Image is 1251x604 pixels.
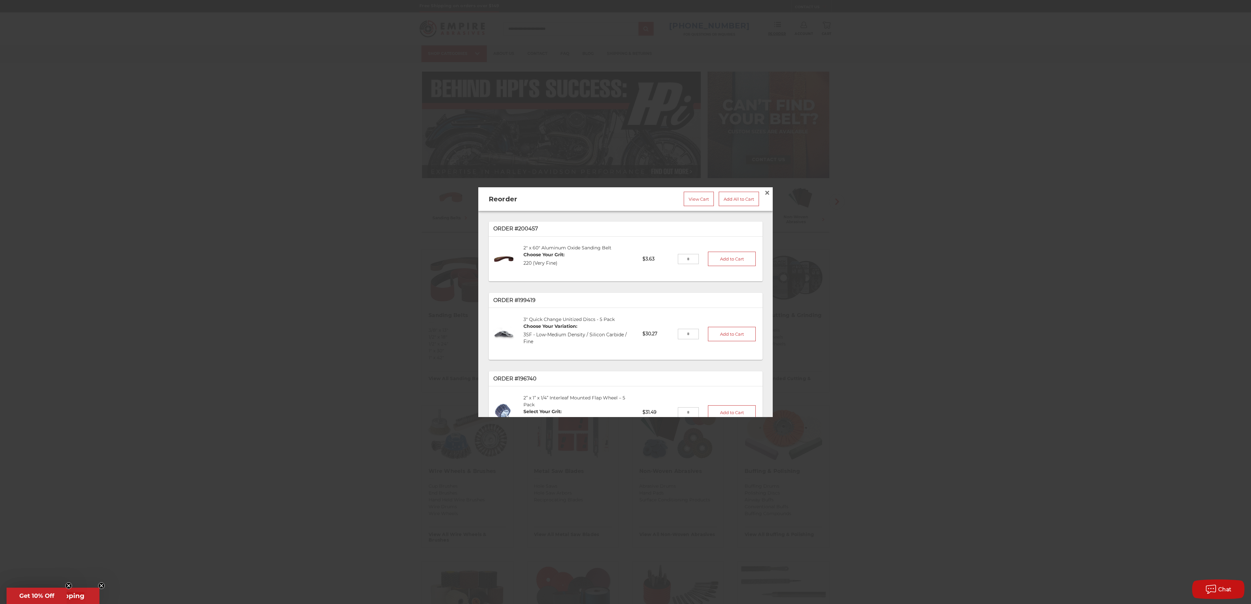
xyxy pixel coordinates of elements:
button: Chat [1192,579,1244,599]
dt: Select Your Grit: [523,408,562,415]
p: $31.49 [638,404,678,420]
div: Get 10% OffClose teaser [7,588,67,604]
button: Close teaser [98,582,105,589]
button: Add to Cart [708,405,756,419]
button: Close teaser [65,582,72,589]
div: Get Free ShippingClose teaser [7,588,99,604]
a: 3" Quick Change Unitized Discs - 5 Pack [523,316,615,322]
button: Add to Cart [708,327,756,341]
img: 2” x 1” x 1/4” Interleaf Mounted Flap Wheel – 5 Pack [493,402,515,423]
span: × [764,186,770,199]
img: 3 [493,323,515,344]
a: Close [762,188,772,198]
a: 2” x 1” x 1/4” Interleaf Mounted Flap Wheel – 5 Pack [523,394,625,407]
a: 2" x 60" Aluminum Oxide Sanding Belt [523,245,611,251]
a: Add All to Cart [719,192,759,206]
dd: 3SF - Low-Medium Density / Silicon Carbide / Fine [523,331,633,345]
img: 2 [493,248,515,270]
a: View Cart [684,192,714,206]
button: Add to Cart [708,252,756,266]
dt: Choose Your Grit: [523,251,565,258]
p: Order #199419 [493,296,758,304]
p: $30.27 [638,326,678,342]
p: Order #196740 [493,375,758,382]
p: $3.63 [638,251,678,267]
span: Chat [1218,586,1232,593]
span: Get 10% Off [19,592,54,599]
dd: 220 (Very Fine) [523,260,565,266]
p: Order #200457 [493,225,758,233]
dd: Fine (Grey) [523,416,562,423]
dt: Choose Your Variation: [523,323,633,329]
h2: Reorder [489,194,597,204]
